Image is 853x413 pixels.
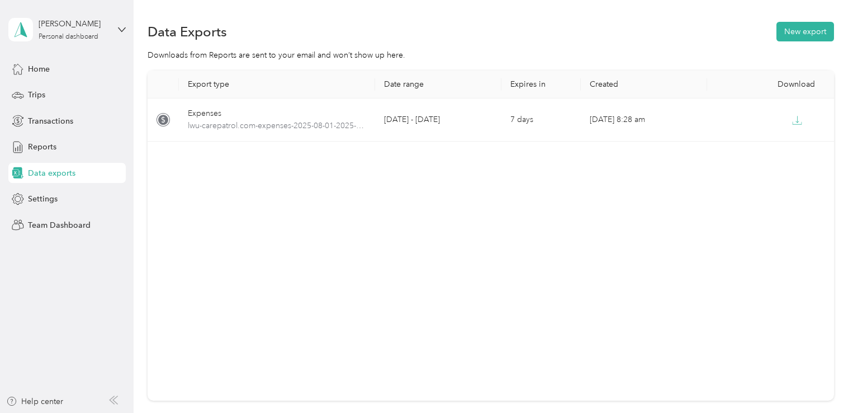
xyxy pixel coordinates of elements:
[581,71,707,98] th: Created
[501,71,580,98] th: Expires in
[716,79,824,89] div: Download
[501,98,580,142] td: 7 days
[39,18,108,30] div: [PERSON_NAME]
[28,63,50,75] span: Home
[28,89,45,101] span: Trips
[188,107,366,120] div: Expenses
[39,34,98,40] div: Personal dashboard
[148,49,834,61] div: Downloads from Reports are sent to your email and won’t show up here.
[28,219,91,231] span: Team Dashboard
[375,98,501,142] td: [DATE] - [DATE]
[776,22,834,41] button: New export
[28,115,73,127] span: Transactions
[6,396,63,407] button: Help center
[28,193,58,205] span: Settings
[28,141,56,153] span: Reports
[581,98,707,142] td: [DATE] 8:28 am
[790,350,853,413] iframe: Everlance-gr Chat Button Frame
[179,71,375,98] th: Export type
[148,26,227,37] h1: Data Exports
[28,167,75,179] span: Data exports
[188,120,366,132] span: lwu-carepatrol.com-expenses-2025-08-01-2025-08-31.pdf
[375,71,501,98] th: Date range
